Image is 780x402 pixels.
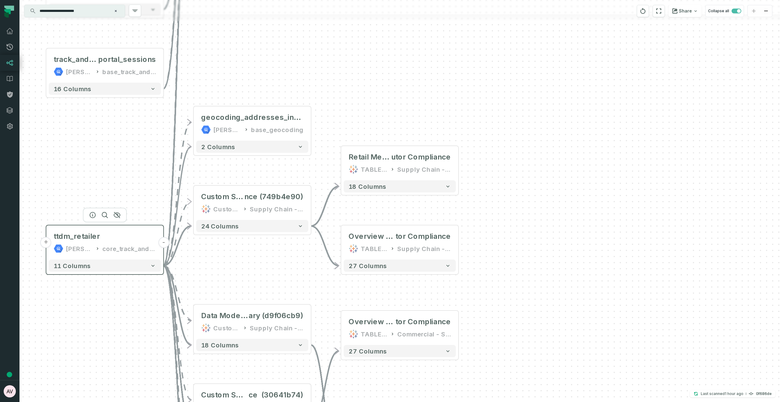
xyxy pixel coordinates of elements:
[66,244,93,253] div: juul-warehouse
[311,186,339,226] g: Edge from 7ba2c6e67258bcc67b357f6f8abb7883 to 1eb5010003fe9e326e5acc1a2617239d
[158,237,169,248] button: -
[349,347,387,355] span: 27 columns
[397,244,451,253] div: Supply Chain - Sandbox
[4,385,16,397] img: avatar of Abhiraj Vinnakota
[201,311,303,321] div: Data Model Hits @ T+T Executive Summary (d9f06cb9)
[725,391,743,396] relative-time: Aug 11, 2025, 11:50 AM EDT
[201,222,239,230] span: 24 columns
[349,152,451,162] div: Retail Metrics @ T+T Distributor Compliance
[756,392,772,396] h4: 0f686de
[349,317,451,327] div: Overview @ T+T Distributor Compliance
[54,85,91,92] span: 16 columns
[690,390,775,397] button: Last scanned[DATE] 11:50:07 AM0f686de
[98,55,156,64] span: portal_sessions
[201,341,239,349] span: 18 columns
[250,323,303,333] div: Supply Chain - Sandbox
[7,372,12,377] div: Tooltip anchor
[397,329,451,339] div: Commercial - Sandbox
[54,262,91,269] span: 11 columns
[201,113,303,122] div: geocoding_addresses_input
[244,192,303,202] span: nce (749b4e90)
[201,143,235,150] span: 2 columns
[66,67,93,77] div: juul-warehouse
[361,244,388,253] div: TABLEAU
[201,192,303,202] div: Custom SQL Query @ T+T Distributor Compliance (749b4e90)
[201,192,244,202] span: Custom SQL Query @ T+T Distributor Complia
[311,226,339,266] g: Edge from 7ba2c6e67258bcc67b357f6f8abb7883 to 3de4b2d73b7961a613c814abf092f6e9
[213,125,241,135] div: juul-warehouse
[668,5,702,17] button: Share
[251,125,303,135] div: base_geocoding
[361,164,388,174] div: TABLEAU
[102,67,156,77] div: base_track_and_trace
[249,390,303,400] span: ce (30641b74)
[705,5,744,17] button: Collapse all
[54,55,98,64] span: track_and_trace_
[397,164,451,174] div: Supply Chain - Sandbox
[213,323,240,333] div: CustomSQL
[395,232,451,241] span: tor Compliance
[349,152,391,162] span: Retail Metrics @ T+T Distrib
[349,183,386,190] span: 18 columns
[760,5,772,17] button: zoom out
[701,391,743,397] p: Last scanned
[54,232,100,241] div: ttdm_retailer
[201,390,303,400] div: Custom SQL Query @ T+T Distributor Compliance (30641b74)
[102,244,156,253] div: core_track_and_trace
[201,390,249,400] span: Custom SQL Query @ T+T Distributor Complian
[54,55,156,64] div: track_and_trace_portal_sessions
[349,262,387,269] span: 27 columns
[41,237,51,248] button: +
[113,8,119,14] button: Clear search query
[249,311,303,321] span: ary (d9f06cb9)
[213,204,240,214] div: CustomSQL
[349,232,451,241] div: Overview @ T+T Distributor Compliance
[250,204,303,214] div: Supply Chain - Sandbox
[395,317,451,327] span: tor Compliance
[201,311,249,321] span: Data Model Hits @ T+T Executive Summ
[391,152,451,162] span: utor Compliance
[349,317,395,327] span: Overview @ T+T Distribu
[349,232,395,241] span: Overview @ T+T Distribu
[163,266,191,321] g: Edge from 94ccf5446cf426c2e20b7f21463cdeb9 to c1e8d3a2e1d32ffef4fc7d2dcfc6d8a3
[361,329,388,339] div: TABLEAU
[163,122,191,266] g: Edge from 94ccf5446cf426c2e20b7f21463cdeb9 to 3586e525bd759fa90122a46a40747b6a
